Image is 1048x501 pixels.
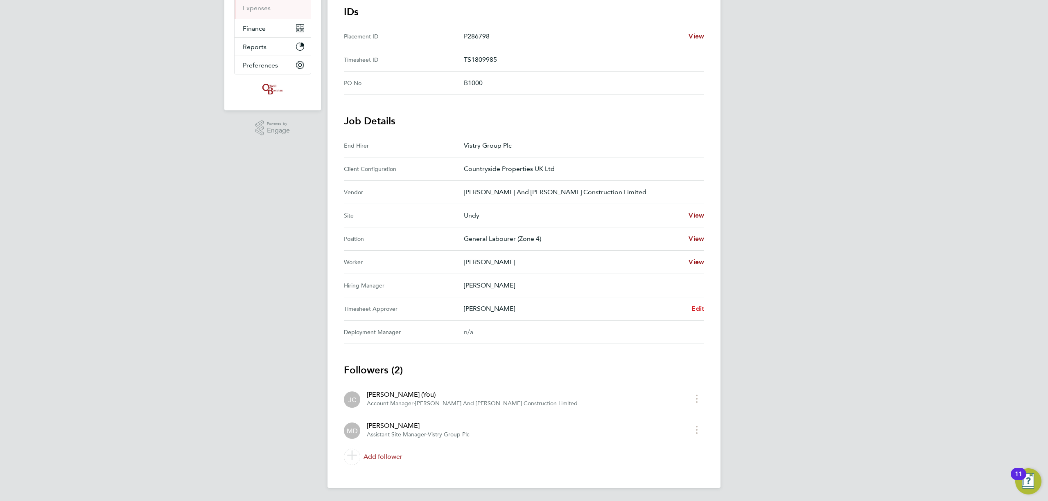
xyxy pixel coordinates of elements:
span: Assistant Site Manager [367,431,426,438]
span: Powered by [267,120,290,127]
span: Engage [267,127,290,134]
button: Preferences [235,56,311,74]
img: oneillandbrennan-logo-retina.png [261,83,285,96]
div: Worker [344,257,464,267]
span: · [426,431,428,438]
a: Add follower [344,445,704,468]
p: Countryside Properties UK Ltd [464,164,698,174]
span: Edit [691,305,704,312]
div: James Crawley (You) [344,391,360,408]
span: MD [347,426,358,435]
div: Deployment Manager [344,327,464,337]
a: Powered byEngage [255,120,290,136]
span: JC [348,395,356,404]
span: [PERSON_NAME] And [PERSON_NAME] Construction Limited [415,400,578,407]
span: View [689,211,704,219]
p: Vistry Group Plc [464,141,698,151]
div: n/a [464,327,691,337]
button: timesheet menu [689,423,704,436]
p: [PERSON_NAME] [464,281,698,290]
a: View [689,31,704,41]
span: Finance [243,25,266,32]
a: View [689,257,704,267]
h3: Followers (2) [344,364,704,377]
a: Edit [691,304,704,314]
p: [PERSON_NAME] [464,257,682,267]
span: Preferences [243,61,278,69]
div: [PERSON_NAME] (You) [367,390,578,400]
h3: Job Details [344,115,704,128]
span: · [413,400,415,407]
a: View [689,211,704,220]
div: Position [344,234,464,244]
div: Hiring Manager [344,281,464,290]
div: PO No [344,78,464,88]
a: Go to home page [234,83,311,96]
div: Timesheet ID [344,55,464,65]
a: Expenses [243,4,271,12]
div: Vendor [344,187,464,197]
p: Undy [464,211,682,220]
p: B1000 [464,78,698,88]
span: Vistry Group Plc [428,431,470,438]
div: [PERSON_NAME] [367,421,470,431]
div: End Hirer [344,141,464,151]
div: Timesheet Approver [344,304,464,314]
p: [PERSON_NAME] [464,304,685,314]
div: Placement ID [344,31,464,41]
div: 11 [1015,474,1022,485]
button: Reports [235,38,311,56]
div: Site [344,211,464,220]
div: Mark Doyle [344,422,360,439]
section: Details [344,5,704,468]
p: [PERSON_NAME] And [PERSON_NAME] Construction Limited [464,187,698,197]
a: View [689,234,704,244]
p: P286798 [464,31,682,41]
span: View [689,32,704,40]
span: Reports [243,43,267,51]
p: General Labourer (Zone 4) [464,234,682,244]
span: View [689,235,704,243]
p: TS1809985 [464,55,698,65]
span: Account Manager [367,400,413,407]
div: Client Configuration [344,164,464,174]
h3: IDs [344,5,704,18]
button: Open Resource Center, 11 new notifications [1015,468,1041,494]
span: View [689,258,704,266]
button: Finance [235,19,311,37]
button: timesheet menu [689,392,704,405]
